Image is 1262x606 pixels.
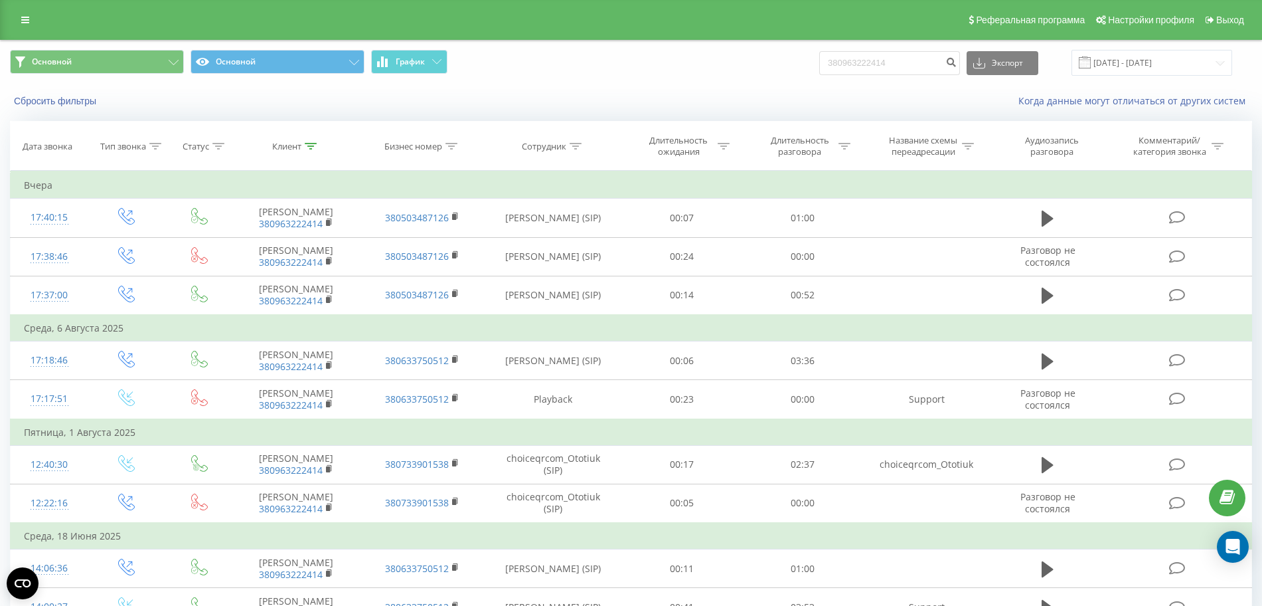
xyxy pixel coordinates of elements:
[864,380,990,419] td: Support
[1009,135,1095,157] div: Аудиозапись разговора
[396,57,425,66] span: График
[24,555,74,581] div: 14:06:36
[183,141,209,152] div: Статус
[259,256,323,268] a: 380963222414
[1108,15,1194,25] span: Настройки профиля
[742,237,864,276] td: 00:00
[233,445,359,484] td: [PERSON_NAME]
[259,294,323,307] a: 380963222414
[621,380,743,419] td: 00:23
[742,445,864,484] td: 02:37
[259,502,323,515] a: 380963222414
[259,360,323,373] a: 380963222414
[10,95,103,107] button: Сбросить фильтры
[742,342,864,380] td: 03:36
[385,250,449,262] a: 380503487126
[100,141,146,152] div: Тип звонка
[24,348,74,373] div: 17:18:46
[24,386,74,412] div: 17:17:51
[742,550,864,588] td: 01:00
[10,50,184,74] button: Основной
[233,484,359,523] td: [PERSON_NAME]
[976,15,1085,25] span: Реферальная программа
[1018,94,1252,107] a: Когда данные могут отличаться от других систем
[485,342,621,380] td: [PERSON_NAME] (SIP)
[1020,387,1075,411] span: Разговор не состоялся
[384,141,442,152] div: Бизнес номер
[485,276,621,315] td: [PERSON_NAME] (SIP)
[233,237,359,276] td: [PERSON_NAME]
[385,393,449,405] a: 380633750512
[11,315,1252,342] td: Среда, 6 Августа 2025
[1131,135,1208,157] div: Комментарий/категория звонка
[24,244,74,270] div: 17:38:46
[1020,244,1075,268] span: Разговор не состоялся
[23,141,72,152] div: Дата звонка
[259,464,323,476] a: 380963222414
[272,141,301,152] div: Клиент
[485,445,621,484] td: choiceqrcom_Ototiuk (SIP)
[1217,531,1249,563] div: Open Intercom Messenger
[621,199,743,237] td: 00:07
[191,50,364,74] button: Основной
[385,354,449,367] a: 380633750512
[742,199,864,237] td: 01:00
[485,484,621,523] td: choiceqrcom_Ototiuk (SIP)
[621,237,743,276] td: 00:24
[233,550,359,588] td: [PERSON_NAME]
[967,51,1038,75] button: Экспорт
[233,276,359,315] td: [PERSON_NAME]
[24,490,74,516] div: 12:22:16
[522,141,566,152] div: Сотрудник
[259,568,323,581] a: 380963222414
[233,199,359,237] td: [PERSON_NAME]
[864,445,990,484] td: choiceqrcom_Ototiuk
[385,458,449,470] a: 380733901538
[621,550,743,588] td: 00:11
[888,135,959,157] div: Название схемы переадресации
[819,51,960,75] input: Поиск по номеру
[643,135,714,157] div: Длительность ожидания
[32,56,72,67] span: Основной
[371,50,447,74] button: График
[385,496,449,509] a: 380733901538
[24,205,74,231] div: 17:40:15
[742,484,864,523] td: 00:00
[764,135,835,157] div: Длительность разговора
[385,562,449,575] a: 380633750512
[621,484,743,523] td: 00:05
[11,523,1252,550] td: Среда, 18 Июня 2025
[11,419,1252,446] td: Пятница, 1 Августа 2025
[1020,490,1075,515] span: Разговор не состоялся
[259,217,323,230] a: 380963222414
[742,276,864,315] td: 00:52
[233,342,359,380] td: [PERSON_NAME]
[7,567,39,599] button: Open CMP widget
[485,237,621,276] td: [PERSON_NAME] (SIP)
[485,550,621,588] td: [PERSON_NAME] (SIP)
[621,342,743,380] td: 00:06
[485,380,621,419] td: Playback
[742,380,864,419] td: 00:00
[11,172,1252,199] td: Вчера
[24,452,74,478] div: 12:40:30
[24,282,74,308] div: 17:37:00
[385,211,449,224] a: 380503487126
[385,288,449,301] a: 380503487126
[621,445,743,484] td: 00:17
[1216,15,1244,25] span: Выход
[485,199,621,237] td: [PERSON_NAME] (SIP)
[233,380,359,419] td: [PERSON_NAME]
[621,276,743,315] td: 00:14
[259,399,323,411] a: 380963222414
